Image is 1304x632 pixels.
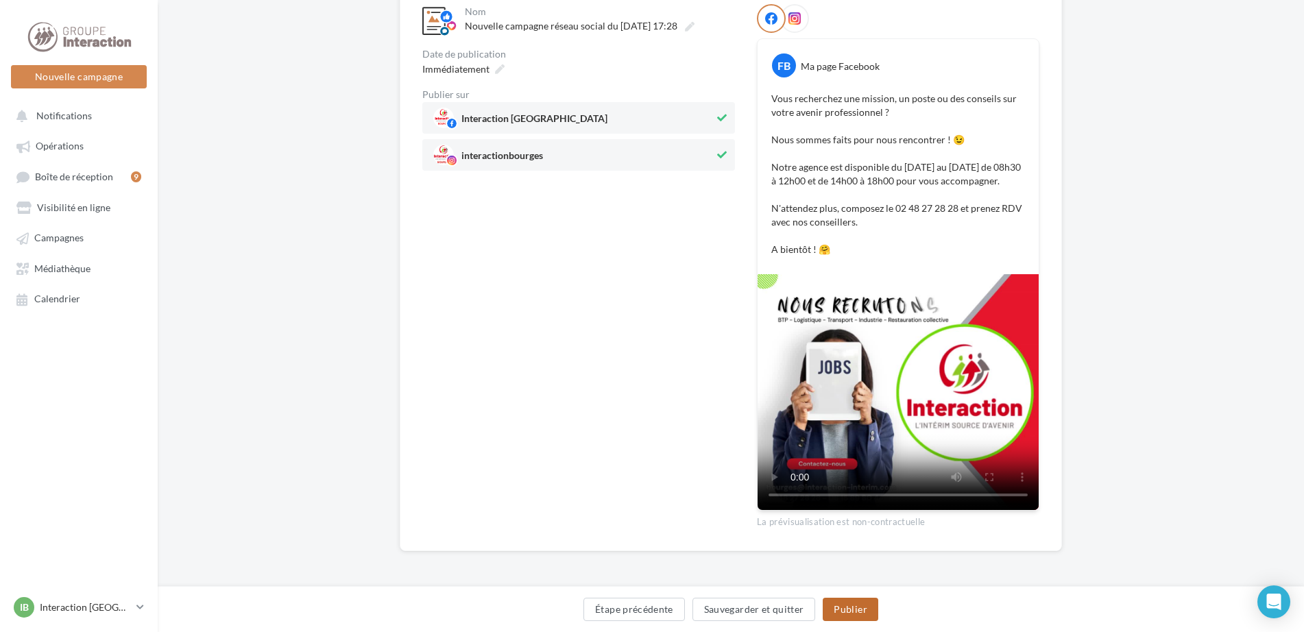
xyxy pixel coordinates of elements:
[583,598,685,621] button: Étape précédente
[422,49,735,59] div: Date de publication
[422,63,490,75] span: Immédiatement
[40,600,131,614] p: Interaction [GEOGRAPHIC_DATA]
[8,225,149,250] a: Campagnes
[8,286,149,311] a: Calendrier
[8,103,144,127] button: Notifications
[8,133,149,158] a: Opérations
[34,232,84,244] span: Campagnes
[8,195,149,219] a: Visibilité en ligne
[8,256,149,280] a: Médiathèque
[461,114,607,129] span: Interaction [GEOGRAPHIC_DATA]
[422,90,735,99] div: Publier sur
[34,263,90,274] span: Médiathèque
[35,171,113,182] span: Boîte de réception
[772,53,796,77] div: FB
[20,600,29,614] span: IB
[461,151,543,166] span: interactionbourges
[34,293,80,305] span: Calendrier
[465,7,732,16] div: Nom
[771,92,1025,256] p: Vous recherchez une mission, un poste ou des conseils sur votre avenir professionnel ? Nous somme...
[1257,585,1290,618] div: Open Intercom Messenger
[37,202,110,213] span: Visibilité en ligne
[8,164,149,189] a: Boîte de réception9
[823,598,878,621] button: Publier
[36,110,92,121] span: Notifications
[757,511,1039,528] div: La prévisualisation est non-contractuelle
[11,594,147,620] a: IB Interaction [GEOGRAPHIC_DATA]
[692,598,816,621] button: Sauvegarder et quitter
[131,171,141,182] div: 9
[465,20,677,32] span: Nouvelle campagne réseau social du [DATE] 17:28
[11,65,147,88] button: Nouvelle campagne
[801,60,880,73] div: Ma page Facebook
[36,141,84,152] span: Opérations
